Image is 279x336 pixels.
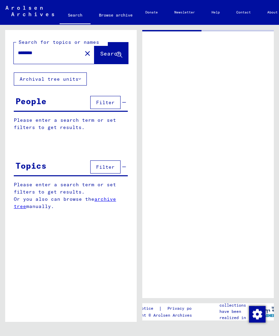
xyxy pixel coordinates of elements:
[14,72,87,86] button: Archival tree units
[124,305,209,312] div: |
[96,164,115,170] span: Filter
[253,303,279,320] img: yv_logo.png
[96,99,115,106] span: Filter
[83,49,92,58] mat-icon: close
[81,46,94,60] button: Clear
[249,306,266,323] img: Change consent
[14,196,116,209] a: archive tree
[14,181,128,210] p: Please enter a search term or set filters to get results. Or you also can browse the manually.
[6,6,54,16] img: Arolsen_neg.svg
[162,305,209,312] a: Privacy policy
[94,42,128,64] button: Search
[219,308,258,333] p: have been realized in partnership with
[19,39,99,45] mat-label: Search for topics or names
[203,4,228,21] a: Help
[15,95,46,107] div: People
[15,159,46,172] div: Topics
[124,312,209,318] p: Copyright © Arolsen Archives, 2021
[90,160,121,174] button: Filter
[137,4,166,21] a: Donate
[90,96,121,109] button: Filter
[91,7,141,23] a: Browse archive
[60,7,91,25] a: Search
[166,4,203,21] a: Newsletter
[100,50,121,57] span: Search
[14,117,128,131] p: Please enter a search term or set filters to get results.
[228,4,259,21] a: Contact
